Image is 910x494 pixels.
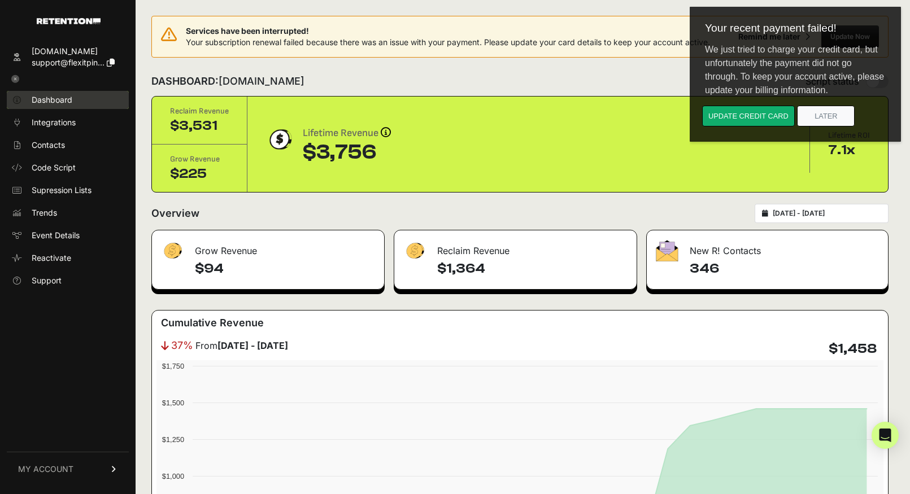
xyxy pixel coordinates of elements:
text: $1,000 [162,472,184,480]
span: Code Script [32,162,76,173]
div: Lifetime Revenue [303,125,391,141]
img: dollar-coin-05c43ed7efb7bc0c12610022525b4bbbb207c7efeef5aecc26f025e68dcafac9.png [265,125,294,154]
span: [DOMAIN_NAME] [219,75,304,87]
h4: 346 [690,260,879,278]
span: Contacts [32,139,65,151]
text: $1,750 [162,362,184,370]
span: Trends [32,207,57,218]
h2: DASHBOARD: [151,73,304,89]
div: We just tried to charge your credit card, but unfortunately the payment did not go through. To ke... [7,34,204,106]
a: Contacts [7,136,129,154]
a: Integrations [7,113,129,132]
button: Update credit card [12,106,105,126]
a: Supression Lists [7,181,129,199]
div: Reclaim Revenue [170,106,229,117]
span: Event Details [32,230,80,241]
div: Reclaim Revenue [394,230,637,264]
img: fa-envelope-19ae18322b30453b285274b1b8af3d052b27d846a4fbe8435d1a52b978f639a2.png [656,240,678,261]
div: $3,531 [170,117,229,135]
span: Reactivate [32,252,71,264]
a: Support [7,272,129,290]
button: Later [107,106,165,126]
text: $1,250 [162,435,184,444]
span: Your subscription renewal failed because there was an issue with your payment. Please update your... [186,37,710,47]
span: MY ACCOUNT [18,464,73,475]
div: New R! Contacts [647,230,888,264]
h4: $1,458 [829,340,877,358]
h4: $94 [195,260,375,278]
div: Open Intercom Messenger [872,422,899,449]
h4: $1,364 [437,260,628,278]
div: Grow Revenue [152,230,384,264]
img: fa-dollar-13500eef13a19c4ab2b9ed9ad552e47b0d9fc28b02b83b90ba0e00f96d6372e9.png [403,240,426,262]
strong: [DATE] - [DATE] [217,340,288,351]
text: $1,500 [162,399,184,407]
span: From [195,339,288,352]
a: [DOMAIN_NAME] support@flexitpin... [7,42,129,72]
span: Dashboard [32,94,72,106]
a: Reactivate [7,249,129,267]
div: $225 [170,165,229,183]
a: Event Details [7,226,129,244]
span: Support [32,275,62,286]
span: 37% [171,338,193,353]
a: Dashboard [7,91,129,109]
span: support@flexitpin... [32,58,105,67]
div: Grow Revenue [170,154,229,165]
div: $3,756 [303,141,391,164]
div: [DOMAIN_NAME] [32,46,115,57]
img: fa-dollar-13500eef13a19c4ab2b9ed9ad552e47b0d9fc28b02b83b90ba0e00f96d6372e9.png [161,240,184,262]
a: MY ACCOUNT [7,452,129,486]
h3: Cumulative Revenue [161,315,264,331]
span: Integrations [32,117,76,128]
span: Services have been interrupted! [186,25,710,37]
a: Code Script [7,159,129,177]
img: Retention.com [37,18,101,24]
span: Supression Lists [32,185,92,196]
a: Trends [7,204,129,222]
h2: Overview [151,206,199,221]
div: Your recent payment failed! [7,14,204,34]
